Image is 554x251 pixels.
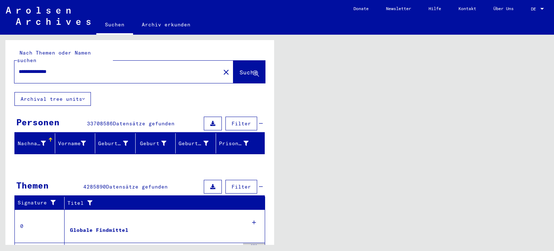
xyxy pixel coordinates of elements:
mat-header-cell: Vorname [55,133,96,153]
span: DE [531,7,539,12]
div: Globale Findmittel [70,226,128,234]
span: 33708586 [87,120,113,127]
div: Geburtsname [98,138,137,149]
button: Suche [233,61,265,83]
mat-icon: close [222,68,230,77]
div: Geburtsdatum [179,140,208,147]
div: Prisoner # [219,140,249,147]
div: Geburt‏ [138,140,167,147]
div: Geburtsdatum [179,138,217,149]
mat-header-cell: Prisoner # [216,133,265,153]
div: Signature [18,197,66,209]
div: Themen [16,179,49,192]
div: Titel [67,199,251,207]
div: Geburt‏ [138,138,176,149]
span: Filter [232,183,251,190]
div: Personen [16,116,60,129]
div: Prisoner # [219,138,258,149]
span: Datensätze gefunden [106,183,168,190]
span: Filter [232,120,251,127]
mat-header-cell: Nachname [15,133,55,153]
a: Suchen [96,16,133,35]
div: Nachname [18,140,46,147]
img: Arolsen_neg.svg [6,7,91,25]
mat-label: Nach Themen oder Namen suchen [17,49,91,64]
div: 350 [243,243,265,250]
div: Nachname [18,138,55,149]
button: Filter [225,117,257,130]
span: Suche [239,69,258,76]
div: Vorname [58,140,86,147]
td: 0 [15,209,65,243]
button: Archival tree units [14,92,91,106]
button: Filter [225,180,257,194]
button: Clear [219,65,233,79]
div: Vorname [58,138,95,149]
div: Titel [67,197,258,209]
a: Archiv erkunden [133,16,199,33]
span: Datensätze gefunden [113,120,175,127]
div: Geburtsname [98,140,128,147]
mat-header-cell: Geburtsdatum [176,133,216,153]
div: Signature [18,199,59,207]
mat-header-cell: Geburtsname [95,133,136,153]
span: 4285890 [83,183,106,190]
mat-header-cell: Geburt‏ [136,133,176,153]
